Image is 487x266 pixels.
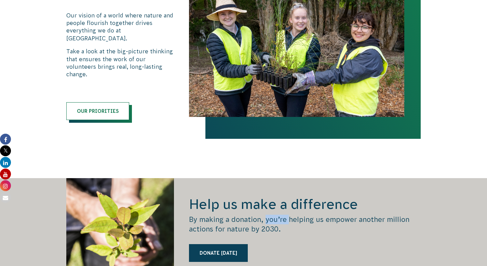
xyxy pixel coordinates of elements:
[189,195,421,213] h2: Help us make a difference
[66,12,175,42] p: Our vision of a world where nature and people flourish together drives everything we do at [GEOGR...
[66,102,129,120] a: Our priorities
[66,48,175,78] p: Take a look at the big-picture thinking that ensures the work of our volunteers brings real, long...
[189,244,248,262] a: Donate [DATE]
[189,215,421,234] p: By making a donation, you’re helping us empower another million actions for nature by 2030.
